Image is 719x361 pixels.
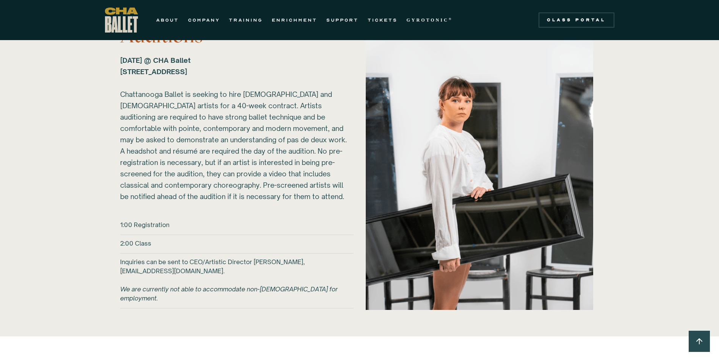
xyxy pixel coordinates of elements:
[326,16,359,25] a: SUPPORT
[120,54,348,202] div: Chattanooga Ballet is seeking to hire [DEMOGRAPHIC_DATA] and [DEMOGRAPHIC_DATA] artists for a 40-...
[188,16,220,25] a: COMPANY
[449,17,453,21] sup: ®
[407,17,449,23] strong: GYROTONIC
[120,24,354,47] h3: Auditions
[272,16,317,25] a: ENRICHMENT
[120,220,169,229] h6: 1:00 Registration
[120,257,354,303] h6: Inquiries can be sent to CEO/Artistic Director [PERSON_NAME], [EMAIL_ADDRESS][DOMAIN_NAME].
[229,16,263,25] a: TRAINING
[120,56,191,76] strong: [DATE] @ CHA Ballet [STREET_ADDRESS] ‍
[120,239,151,248] h6: 2:00 Class
[407,16,453,25] a: GYROTONIC®
[539,12,614,28] a: Class Portal
[156,16,179,25] a: ABOUT
[105,8,138,33] a: home
[120,285,338,302] em: We are currently not able to accommodate non-[DEMOGRAPHIC_DATA] for employment.
[368,16,398,25] a: TICKETS
[543,17,610,23] div: Class Portal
